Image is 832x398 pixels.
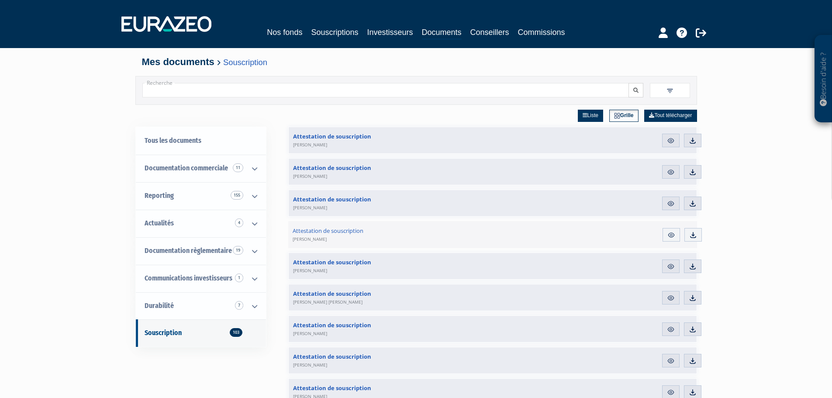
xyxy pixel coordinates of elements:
h4: Mes documents [142,57,690,67]
img: download.svg [689,231,697,239]
span: 103 [230,328,242,337]
img: eye.svg [667,357,675,365]
span: [PERSON_NAME] [293,267,327,273]
span: Attestation de souscription [293,290,371,305]
a: Attestation de souscription[PERSON_NAME] [289,347,545,374]
a: Commissions [518,26,565,38]
a: Attestation de souscription[PERSON_NAME] [289,190,545,216]
input: Recherche [142,83,629,97]
img: download.svg [689,168,697,176]
span: Communications investisseurs [145,274,232,282]
p: Besoin d'aide ? [818,40,829,118]
span: Actualités [145,219,174,227]
span: Durabilité [145,301,174,310]
a: Conseillers [470,26,509,38]
img: eye.svg [667,200,675,208]
img: download.svg [689,357,697,365]
a: Actualités 4 [136,210,266,237]
span: Attestation de souscription [293,258,371,274]
img: download.svg [689,200,697,208]
a: Souscriptions [311,26,358,38]
span: Documentation règlementaire [145,246,232,255]
span: 19 [233,246,243,255]
a: Attestation de souscription[PERSON_NAME] [289,159,545,185]
span: 7 [235,301,243,310]
img: download.svg [689,294,697,302]
a: Grille [609,110,639,122]
img: eye.svg [667,137,675,145]
span: [PERSON_NAME] [293,236,327,242]
img: download.svg [689,388,697,396]
img: eye.svg [667,231,675,239]
a: Communications investisseurs 1 [136,265,266,292]
a: Attestation de souscription[PERSON_NAME] [289,253,545,279]
a: Investisseurs [367,26,413,38]
img: grid.svg [614,113,620,119]
a: Attestation de souscription[PERSON_NAME] [289,127,545,153]
a: Durabilité 7 [136,292,266,320]
img: eye.svg [667,388,675,396]
img: eye.svg [667,168,675,176]
a: Reporting 155 [136,182,266,210]
span: [PERSON_NAME] [293,362,327,368]
span: [PERSON_NAME] [293,204,327,211]
span: [PERSON_NAME] [293,330,327,336]
img: eye.svg [667,294,675,302]
a: Attestation de souscription[PERSON_NAME] [289,316,545,342]
a: Liste [578,110,603,122]
span: 11 [233,163,243,172]
span: Attestation de souscription [293,164,371,180]
span: 4 [235,218,243,227]
img: 1732889491-logotype_eurazeo_blanc_rvb.png [121,16,211,32]
img: download.svg [689,325,697,333]
a: Tous les documents [136,127,266,155]
span: Attestation de souscription [293,353,371,368]
img: download.svg [689,137,697,145]
img: download.svg [689,263,697,270]
span: Attestation de souscription [293,227,363,242]
span: 1 [235,273,243,282]
img: eye.svg [667,325,675,333]
span: Attestation de souscription [293,195,371,211]
a: Attestation de souscription[PERSON_NAME] [PERSON_NAME] [289,284,545,311]
a: Documents [422,26,462,40]
a: Nos fonds [267,26,302,38]
a: Documentation règlementaire 19 [136,237,266,265]
a: Tout télécharger [644,110,697,122]
a: Documentation commerciale 11 [136,155,266,182]
span: Documentation commerciale [145,164,228,172]
span: Souscription [145,329,182,337]
span: Attestation de souscription [293,321,371,337]
span: Reporting [145,191,174,200]
span: [PERSON_NAME] [PERSON_NAME] [293,299,362,305]
span: Attestation de souscription [293,132,371,148]
span: [PERSON_NAME] [293,173,327,179]
img: eye.svg [667,263,675,270]
img: filter.svg [666,87,674,95]
a: Souscription [223,58,267,67]
a: Attestation de souscription[PERSON_NAME] [288,221,546,248]
a: Souscription103 [136,319,266,347]
span: 155 [231,191,243,200]
span: [PERSON_NAME] [293,142,327,148]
